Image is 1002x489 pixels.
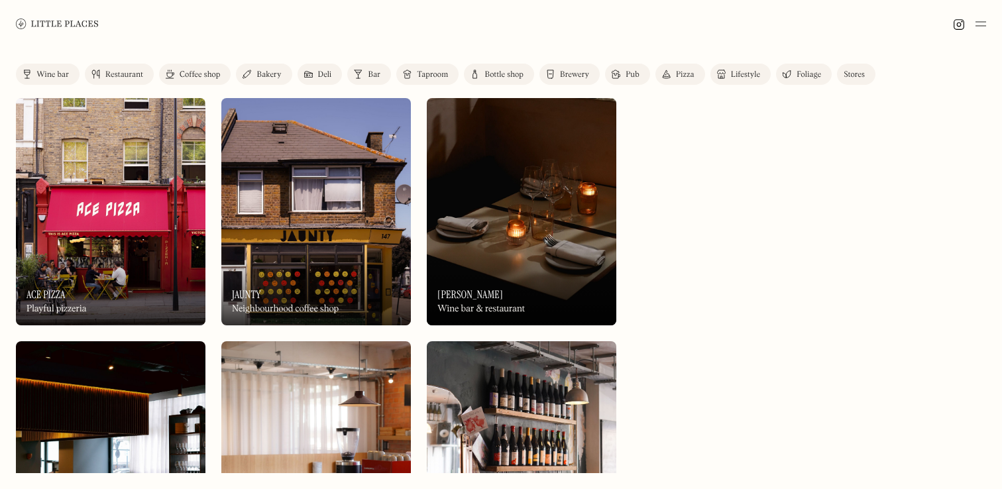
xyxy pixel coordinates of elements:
a: Pub [605,64,650,85]
div: Lifestyle [731,71,760,79]
a: Coffee shop [159,64,231,85]
a: Restaurant [85,64,154,85]
div: Pub [626,71,640,79]
div: Neighbourhood coffee shop [232,303,339,315]
a: Pizza [655,64,705,85]
a: Ace PizzaAce PizzaAce PizzaPlayful pizzeria [16,98,205,325]
div: Wine bar & restaurant [437,303,525,315]
a: Wine bar [16,64,80,85]
div: Foliage [797,71,821,79]
div: Taproom [417,71,448,79]
a: Deli [298,64,343,85]
img: Jaunty [221,98,411,325]
div: Stores [844,71,865,79]
a: Lifestyle [710,64,771,85]
div: Bakery [256,71,281,79]
a: Foliage [776,64,832,85]
a: JauntyJauntyJauntyNeighbourhood coffee shop [221,98,411,325]
div: Playful pizzeria [27,303,87,315]
a: Bottle shop [464,64,534,85]
img: Ace Pizza [16,98,205,325]
div: Wine bar [36,71,69,79]
div: Pizza [676,71,695,79]
h3: [PERSON_NAME] [437,288,503,301]
div: Bottle shop [484,71,524,79]
div: Deli [318,71,332,79]
img: Luna [427,98,616,325]
a: LunaLuna[PERSON_NAME]Wine bar & restaurant [427,98,616,325]
div: Bar [368,71,380,79]
div: Coffee shop [180,71,220,79]
div: Brewery [560,71,589,79]
a: Stores [837,64,875,85]
a: Bakery [236,64,292,85]
h3: Jaunty [232,288,261,301]
a: Brewery [539,64,600,85]
a: Taproom [396,64,459,85]
div: Restaurant [105,71,143,79]
a: Bar [347,64,391,85]
h3: Ace Pizza [27,288,66,301]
